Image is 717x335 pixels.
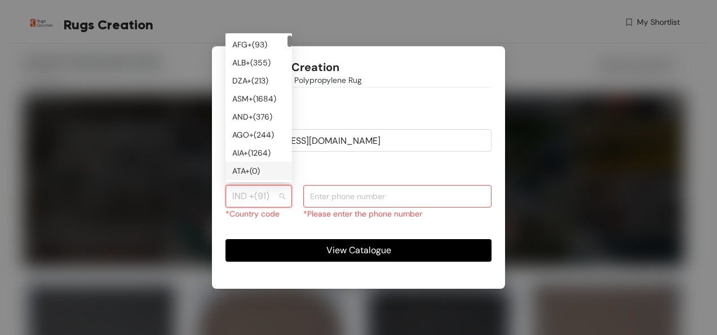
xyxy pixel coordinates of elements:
[232,56,285,69] div: ALB +( 355 )
[303,185,492,208] input: Enter phone number
[326,243,391,257] span: View Catalogue
[303,208,492,220] div: *Please enter the phone number
[232,147,285,159] div: AIA +( 1264 )
[225,208,292,220] div: *Country code
[232,111,285,123] div: AND +( 376 )
[232,129,285,141] div: AGO +( 244 )
[232,92,285,105] div: ASM +( 1684 )
[262,60,339,74] h1: Rugs Creation
[232,74,285,87] div: DZA +( 213 )
[232,38,285,51] div: AFG +( 93 )
[225,129,492,152] input: jhon@doe.com
[262,74,362,86] span: Outdoor Polypropylene Rug
[232,165,285,177] div: ATA +( 0 )
[225,239,492,262] button: View Catalogue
